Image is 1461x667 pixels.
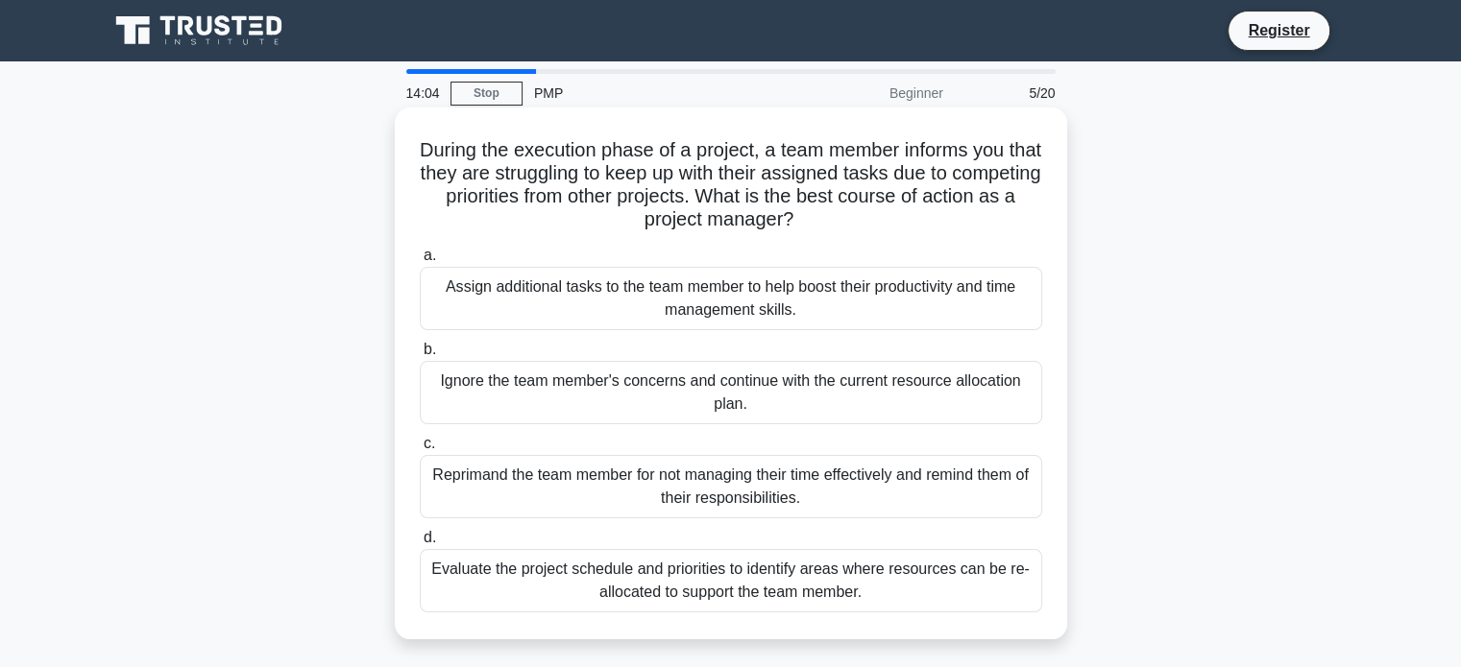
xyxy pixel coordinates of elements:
div: 14:04 [395,74,450,112]
div: Ignore the team member's concerns and continue with the current resource allocation plan. [420,361,1042,424]
div: Reprimand the team member for not managing their time effectively and remind them of their respon... [420,455,1042,518]
div: 5/20 [955,74,1067,112]
a: Stop [450,82,523,106]
h5: During the execution phase of a project, a team member informs you that they are struggling to ke... [418,138,1044,232]
span: a. [424,247,436,263]
div: Evaluate the project schedule and priorities to identify areas where resources can be re-allocate... [420,549,1042,612]
div: Assign additional tasks to the team member to help boost their productivity and time management s... [420,267,1042,330]
div: PMP [523,74,787,112]
div: Beginner [787,74,955,112]
span: b. [424,341,436,357]
span: d. [424,529,436,545]
a: Register [1236,18,1321,42]
span: c. [424,435,435,451]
